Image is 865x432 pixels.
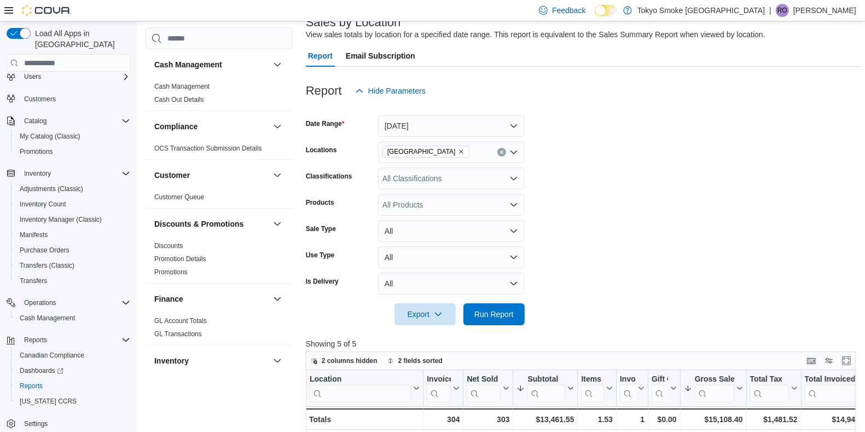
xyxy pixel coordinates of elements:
button: Remove Saskatchewan from selection in this group [458,148,465,155]
button: Export [394,303,456,325]
label: Use Type [306,251,334,260]
span: Dashboards [20,366,63,375]
span: Feedback [552,5,585,16]
a: My Catalog (Classic) [15,130,85,143]
button: Catalog [2,113,135,129]
span: Adjustments (Classic) [20,185,83,193]
button: Transfers (Classic) [11,258,135,273]
h3: Report [306,84,342,97]
button: Finance [154,293,269,304]
p: [PERSON_NAME] [793,4,856,17]
span: Inventory Count [15,198,130,211]
span: 2 fields sorted [398,356,443,365]
button: Settings [2,416,135,431]
span: Promotions [20,147,53,156]
h3: Discounts & Promotions [154,218,243,229]
div: View sales totals by location for a specified date range. This report is equivalent to the Sales ... [306,29,765,41]
button: Clear input [497,148,506,157]
span: Inventory [20,167,130,180]
div: Subtotal [527,375,565,385]
p: Showing 5 of 5 [306,338,861,349]
button: Customer [154,170,269,181]
a: Promotions [154,268,188,276]
span: Canadian Compliance [20,351,84,360]
div: Net Sold [467,375,501,385]
button: All [378,246,525,268]
div: Compliance [146,142,293,159]
div: Invoices Ref [620,375,636,385]
div: Gift Cards [652,375,668,385]
span: Customers [24,95,56,103]
span: Hide Parameters [368,85,426,96]
button: Gift Cards [652,375,677,402]
button: [US_STATE] CCRS [11,394,135,409]
a: Cash Management [154,83,210,90]
span: Load All Apps in [GEOGRAPHIC_DATA] [31,28,130,50]
div: Totals [309,413,420,426]
div: 303 [467,413,509,426]
button: Transfers [11,273,135,289]
button: Purchase Orders [11,243,135,258]
button: Enter fullscreen [840,354,853,367]
span: Operations [20,296,130,309]
a: Customers [20,93,60,106]
span: 2 columns hidden [322,356,378,365]
span: Cash Management [15,312,130,325]
button: Reports [2,332,135,348]
div: Gift Card Sales [652,375,668,402]
div: Invoices Sold [427,375,451,385]
a: Dashboards [11,363,135,378]
button: Inventory Count [11,197,135,212]
span: Adjustments (Classic) [15,182,130,195]
a: Purchase Orders [15,244,74,257]
button: Manifests [11,227,135,243]
button: Cash Management [11,310,135,326]
a: Manifests [15,228,52,241]
div: Cash Management [146,80,293,111]
span: Inventory Manager (Classic) [20,215,102,224]
h3: Sales by Location [306,16,401,29]
span: Run Report [474,309,514,320]
button: Invoices Sold [427,375,460,402]
a: Customer Queue [154,193,204,201]
button: Customers [2,91,135,107]
span: Settings [24,419,48,428]
span: Canadian Compliance [15,349,130,362]
div: Gross Sales [694,375,734,402]
span: Cash Out Details [154,95,204,104]
button: Inventory [271,354,284,367]
button: All [378,220,525,242]
label: Is Delivery [306,277,339,286]
label: Date Range [306,119,345,128]
p: | [769,4,771,17]
span: Users [24,72,41,81]
div: Invoices Ref [620,375,636,402]
input: Dark Mode [595,5,618,16]
a: Cash Out Details [154,96,204,103]
span: Email Subscription [346,45,415,67]
h3: Compliance [154,121,198,132]
div: $0.00 [652,413,677,426]
span: Dashboards [15,364,130,377]
span: Report [308,45,333,67]
button: Keyboard shortcuts [805,354,818,367]
button: Total Tax [750,375,797,402]
a: [US_STATE] CCRS [15,395,81,408]
div: 1 [620,413,645,426]
span: Manifests [20,231,48,239]
span: Customers [20,92,130,106]
div: Customer [146,191,293,208]
button: Discounts & Promotions [271,217,284,231]
span: Export [401,303,449,325]
div: Net Sold [467,375,501,402]
div: Subtotal [527,375,565,402]
button: Inventory Manager (Classic) [11,212,135,227]
span: [US_STATE] CCRS [20,397,77,406]
span: Transfers [15,274,130,287]
span: [GEOGRAPHIC_DATA] [387,146,456,157]
button: Compliance [271,120,284,133]
button: 2 fields sorted [383,354,447,367]
span: Manifests [15,228,130,241]
span: Catalog [20,114,130,128]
